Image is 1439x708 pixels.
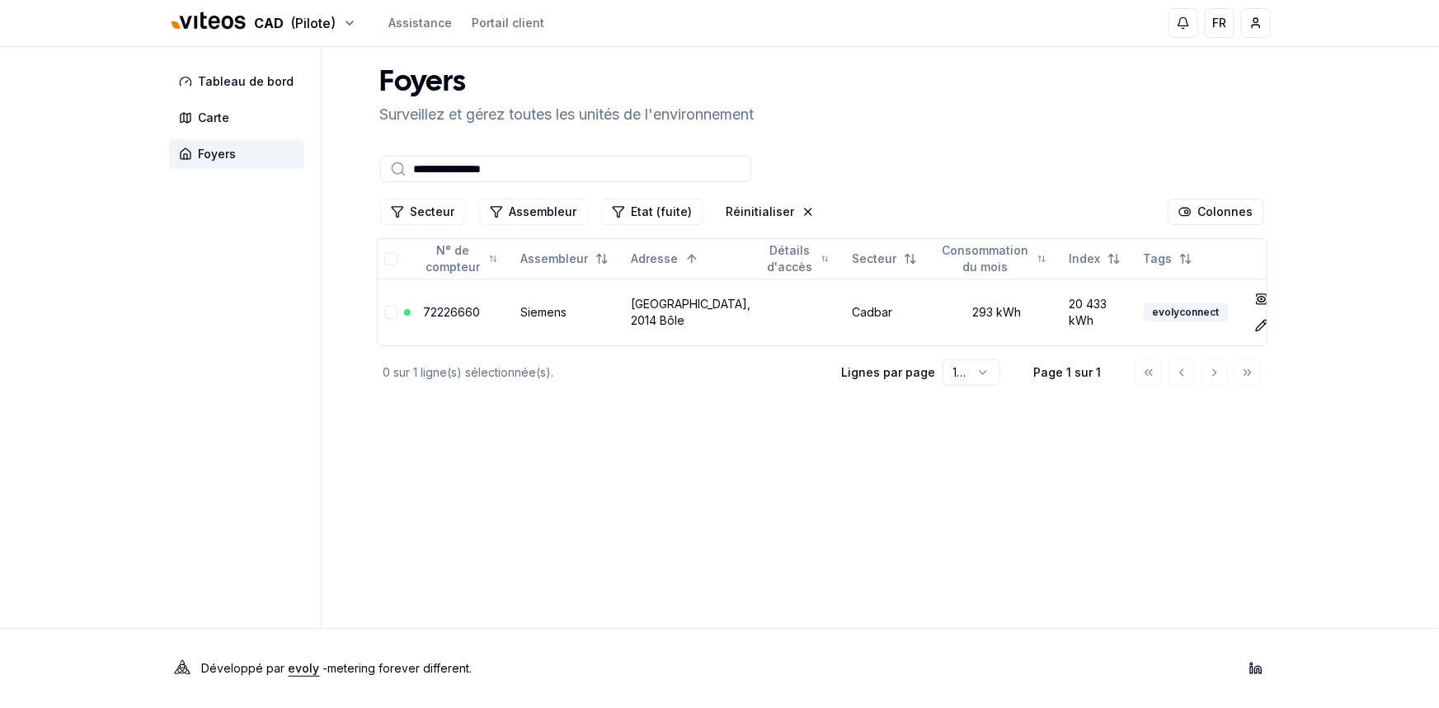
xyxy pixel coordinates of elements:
span: FR [1212,15,1226,31]
div: 20 433 kWh [1070,296,1131,329]
img: Viteos - CAD Logo [169,2,248,41]
button: Not sorted. Click to sort ascending. [1060,246,1131,272]
span: Tableau de bord [199,73,294,90]
button: Not sorted. Click to sort ascending. [755,246,839,272]
a: [GEOGRAPHIC_DATA], 2014 Bôle [632,297,751,327]
button: Not sorted. Click to sort ascending. [414,246,508,272]
a: Foyers [169,139,311,169]
button: Sorted ascending. Click to sort descending. [622,246,708,272]
button: Filtrer les lignes [380,199,466,225]
p: Lignes par page [842,364,936,381]
button: Not sorted. Click to sort ascending. [511,246,618,272]
a: 72226660 [424,305,481,319]
span: Secteur [853,251,897,267]
div: Page 1 sur 1 [1027,364,1109,381]
span: Détails d'accès [764,242,816,275]
button: Réinitialiser les filtres [717,199,825,225]
span: Carte [199,110,230,126]
p: Surveillez et gérez toutes les unités de l'environnement [380,103,755,126]
div: 293 kWh [940,304,1056,321]
a: Assistance [389,15,453,31]
span: Assembleur [521,251,589,267]
button: Filtrer les lignes [601,199,703,225]
button: Not sorted. Click to sort ascending. [930,246,1056,272]
a: Carte [169,103,311,133]
span: Index [1070,251,1101,267]
span: Foyers [199,146,237,162]
span: 100 [953,365,972,379]
div: evolyconnect [1144,303,1229,321]
button: Tout sélectionner [384,252,397,265]
td: Cadbar [846,279,933,345]
td: Siemens [515,279,625,345]
span: Tags [1144,251,1173,267]
button: Not sorted. Click to sort ascending. [843,246,927,272]
p: Développé par - metering forever different . [202,657,473,680]
span: N° de compteur [424,242,483,275]
button: Sélectionner la ligne [384,306,397,319]
span: CAD [255,13,285,33]
span: Adresse [632,251,679,267]
a: evoly [289,661,320,675]
button: Cocher les colonnes [1168,199,1264,225]
span: (Pilote) [291,13,336,33]
a: Tableau de bord [169,67,311,96]
button: Filtrer les lignes [479,199,588,225]
h1: Foyers [380,67,755,100]
button: CAD(Pilote) [169,6,356,41]
a: Portail client [473,15,545,31]
button: Not sorted. Click to sort ascending. [1134,246,1202,272]
span: Consommation du mois [940,242,1031,275]
div: 0 sur 1 ligne(s) sélectionnée(s). [383,364,816,381]
img: Evoly Logo [169,655,195,682]
button: FR [1205,8,1234,38]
